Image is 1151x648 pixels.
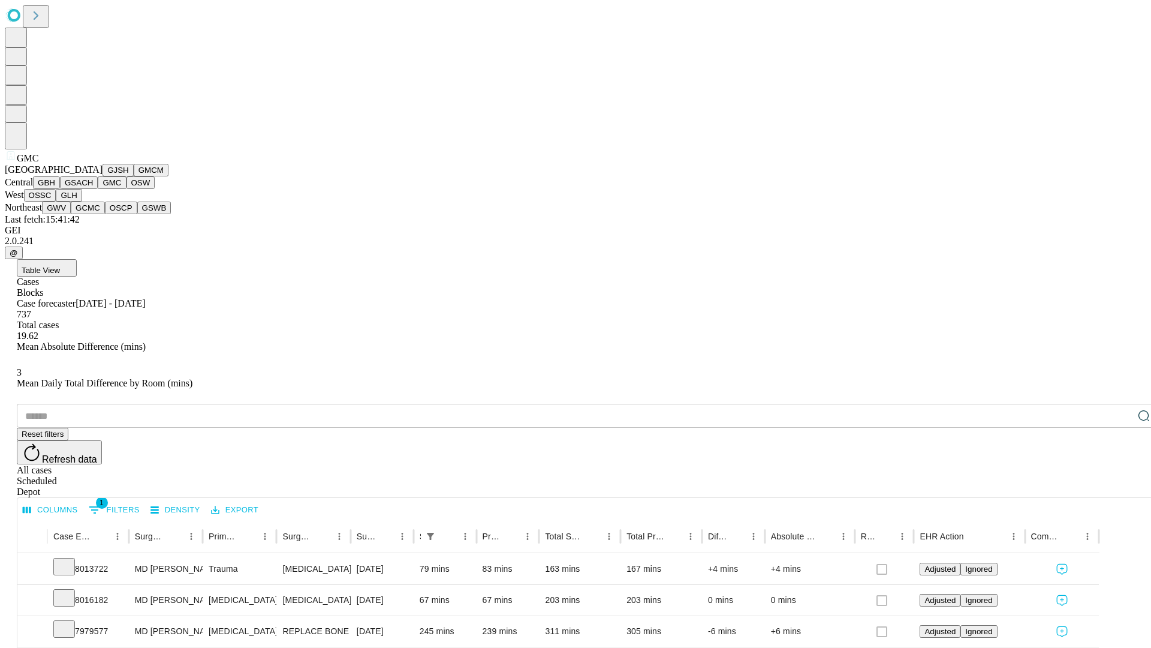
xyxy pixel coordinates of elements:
[71,202,105,214] button: GCMC
[877,528,894,545] button: Sort
[457,528,474,545] button: Menu
[626,532,664,541] div: Total Predicted Duration
[33,176,60,189] button: GBH
[420,616,471,647] div: 245 mins
[282,616,344,647] div: REPLACE BONE FLAP SKULL
[98,176,126,189] button: GMC
[17,440,102,464] button: Refresh data
[960,563,997,575] button: Ignored
[5,247,23,259] button: @
[183,528,200,545] button: Menu
[584,528,601,545] button: Sort
[357,585,408,616] div: [DATE]
[771,616,849,647] div: +6 mins
[17,320,59,330] span: Total cases
[76,298,145,308] span: [DATE] - [DATE]
[545,616,614,647] div: 311 mins
[135,554,197,584] div: MD [PERSON_NAME]
[240,528,257,545] button: Sort
[924,596,956,605] span: Adjusted
[209,585,270,616] div: [MEDICAL_DATA]
[17,367,22,377] span: 3
[965,528,982,545] button: Sort
[965,565,992,574] span: Ignored
[420,585,471,616] div: 67 mins
[920,563,960,575] button: Adjusted
[105,202,137,214] button: OSCP
[519,528,536,545] button: Menu
[135,585,197,616] div: MD [PERSON_NAME]
[708,554,759,584] div: +4 mins
[5,202,42,212] span: Northeast
[22,266,60,275] span: Table View
[42,202,71,214] button: GWV
[420,554,471,584] div: 79 mins
[166,528,183,545] button: Sort
[137,202,171,214] button: GSWB
[23,559,41,580] button: Expand
[1079,528,1096,545] button: Menu
[5,190,24,200] span: West
[708,585,759,616] div: 0 mins
[422,528,439,545] div: 1 active filter
[126,176,155,189] button: OSW
[960,594,997,607] button: Ignored
[17,153,38,163] span: GMC
[894,528,911,545] button: Menu
[10,248,18,257] span: @
[17,378,192,388] span: Mean Daily Total Difference by Room (mins)
[257,528,273,545] button: Menu
[920,625,960,638] button: Adjusted
[17,341,146,352] span: Mean Absolute Difference (mins)
[601,528,617,545] button: Menu
[23,622,41,643] button: Expand
[728,528,745,545] button: Sort
[357,554,408,584] div: [DATE]
[282,532,312,541] div: Surgery Name
[357,532,376,541] div: Surgery Date
[5,164,103,175] span: [GEOGRAPHIC_DATA]
[483,616,534,647] div: 239 mins
[209,616,270,647] div: [MEDICAL_DATA] Endovascular
[147,501,203,520] button: Density
[861,532,876,541] div: Resolved in EHR
[626,616,696,647] div: 305 mins
[5,236,1146,247] div: 2.0.241
[771,585,849,616] div: 0 mins
[483,532,502,541] div: Predicted In Room Duration
[422,528,439,545] button: Show filters
[5,214,80,224] span: Last fetch: 15:41:42
[357,616,408,647] div: [DATE]
[771,554,849,584] div: +4 mins
[545,585,614,616] div: 203 mins
[924,565,956,574] span: Adjusted
[53,616,123,647] div: 7979577
[17,259,77,277] button: Table View
[209,554,270,584] div: Trauma
[626,554,696,584] div: 167 mins
[1031,532,1061,541] div: Comments
[282,554,344,584] div: [MEDICAL_DATA] GREATER THAN 50SQ CM
[502,528,519,545] button: Sort
[56,189,82,202] button: GLH
[960,625,997,638] button: Ignored
[134,164,168,176] button: GMCM
[682,528,699,545] button: Menu
[1062,528,1079,545] button: Sort
[53,585,123,616] div: 8016182
[53,554,123,584] div: 8013722
[965,596,992,605] span: Ignored
[22,430,64,439] span: Reset filters
[92,528,109,545] button: Sort
[282,585,344,616] div: [MEDICAL_DATA] DIAGNOSTIC
[96,497,108,509] span: 1
[103,164,134,176] button: GJSH
[109,528,126,545] button: Menu
[5,225,1146,236] div: GEI
[42,454,97,464] span: Refresh data
[818,528,835,545] button: Sort
[1005,528,1022,545] button: Menu
[483,585,534,616] div: 67 mins
[545,554,614,584] div: 163 mins
[5,177,33,187] span: Central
